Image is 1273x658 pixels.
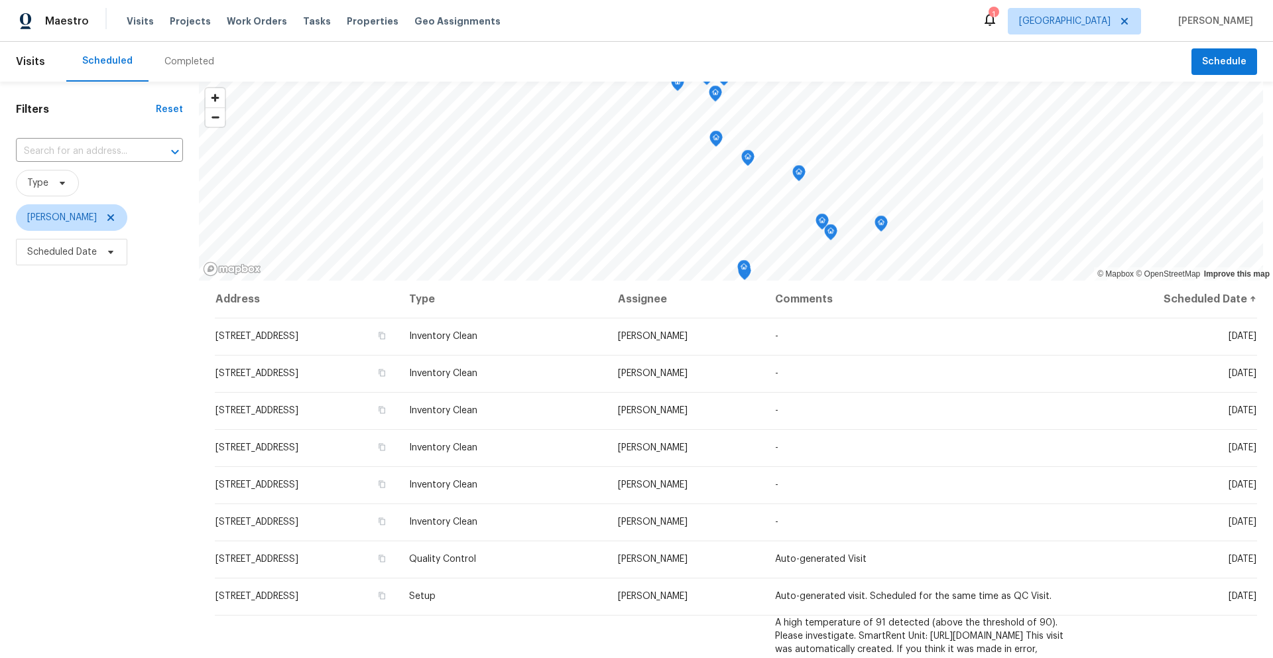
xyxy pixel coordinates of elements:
[989,8,998,21] div: 1
[824,224,837,245] div: Map marker
[376,404,388,416] button: Copy Address
[398,281,607,318] th: Type
[409,332,477,341] span: Inventory Clean
[618,480,688,490] span: [PERSON_NAME]
[215,480,298,490] span: [STREET_ADDRESS]
[775,369,778,378] span: -
[164,55,214,68] div: Completed
[775,592,1052,601] span: Auto-generated visit. Scheduled for the same time as QC Visit.
[1191,48,1257,76] button: Schedule
[414,15,501,28] span: Geo Assignments
[347,15,398,28] span: Properties
[792,165,806,186] div: Map marker
[1019,15,1111,28] span: [GEOGRAPHIC_DATA]
[215,555,298,564] span: [STREET_ADDRESS]
[206,107,225,127] button: Zoom out
[215,517,298,527] span: [STREET_ADDRESS]
[618,369,688,378] span: [PERSON_NAME]
[376,553,388,564] button: Copy Address
[27,176,48,190] span: Type
[775,480,778,490] span: -
[1229,406,1256,415] span: [DATE]
[27,211,97,224] span: [PERSON_NAME]
[618,443,688,452] span: [PERSON_NAME]
[1229,369,1256,378] span: [DATE]
[618,555,688,564] span: [PERSON_NAME]
[737,260,751,281] div: Map marker
[199,82,1263,281] canvas: Map
[376,478,388,490] button: Copy Address
[775,443,778,452] span: -
[215,281,398,318] th: Address
[215,592,298,601] span: [STREET_ADDRESS]
[1229,592,1256,601] span: [DATE]
[215,406,298,415] span: [STREET_ADDRESS]
[775,555,867,564] span: Auto-generated Visit
[764,281,1077,318] th: Comments
[775,332,778,341] span: -
[1097,269,1134,279] a: Mapbox
[409,517,477,527] span: Inventory Clean
[376,515,388,527] button: Copy Address
[45,15,89,28] span: Maestro
[27,245,97,259] span: Scheduled Date
[816,214,829,234] div: Map marker
[607,281,764,318] th: Assignee
[671,75,684,96] div: Map marker
[16,47,45,76] span: Visits
[618,517,688,527] span: [PERSON_NAME]
[1229,480,1256,490] span: [DATE]
[775,406,778,415] span: -
[1229,517,1256,527] span: [DATE]
[376,441,388,453] button: Copy Address
[206,108,225,127] span: Zoom out
[409,555,476,564] span: Quality Control
[741,150,755,170] div: Map marker
[82,54,133,68] div: Scheduled
[1136,269,1200,279] a: OpenStreetMap
[409,480,477,490] span: Inventory Clean
[303,17,331,26] span: Tasks
[618,592,688,601] span: [PERSON_NAME]
[1173,15,1253,28] span: [PERSON_NAME]
[170,15,211,28] span: Projects
[709,131,723,151] div: Map marker
[1202,54,1246,70] span: Schedule
[709,86,722,106] div: Map marker
[1204,269,1270,279] a: Improve this map
[376,330,388,342] button: Copy Address
[618,332,688,341] span: [PERSON_NAME]
[203,261,261,277] a: Mapbox homepage
[166,143,184,161] button: Open
[215,332,298,341] span: [STREET_ADDRESS]
[409,592,436,601] span: Setup
[1229,332,1256,341] span: [DATE]
[215,369,298,378] span: [STREET_ADDRESS]
[127,15,154,28] span: Visits
[1229,443,1256,452] span: [DATE]
[409,406,477,415] span: Inventory Clean
[16,141,146,162] input: Search for an address...
[775,517,778,527] span: -
[376,590,388,602] button: Copy Address
[206,88,225,107] button: Zoom in
[227,15,287,28] span: Work Orders
[16,103,156,116] h1: Filters
[215,443,298,452] span: [STREET_ADDRESS]
[875,216,888,236] div: Map marker
[618,406,688,415] span: [PERSON_NAME]
[376,367,388,379] button: Copy Address
[1077,281,1257,318] th: Scheduled Date ↑
[156,103,183,116] div: Reset
[1229,555,1256,564] span: [DATE]
[409,443,477,452] span: Inventory Clean
[409,369,477,378] span: Inventory Clean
